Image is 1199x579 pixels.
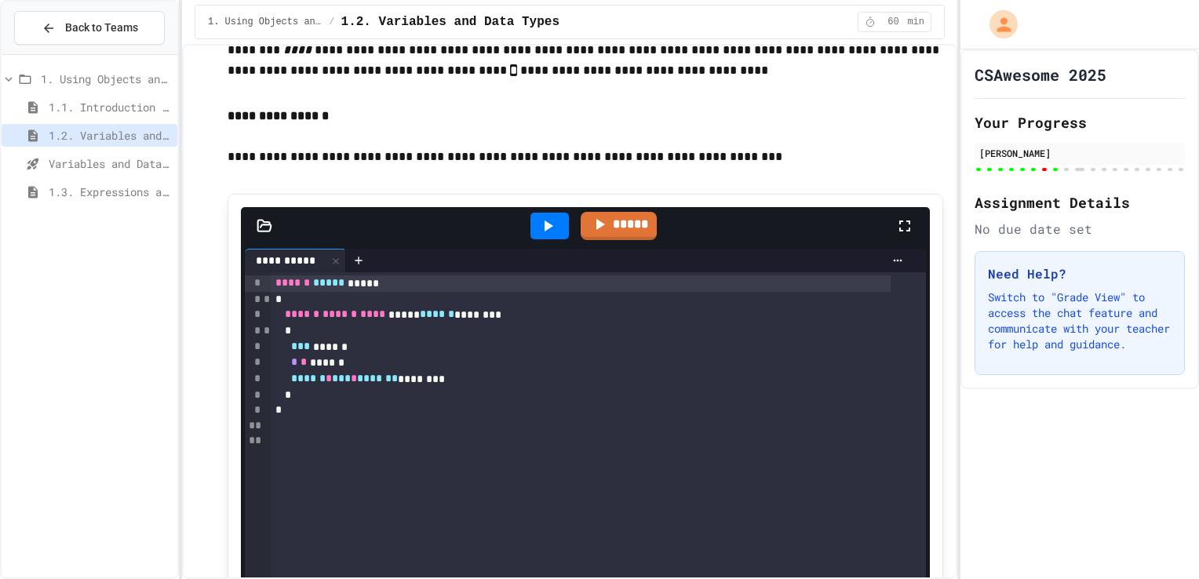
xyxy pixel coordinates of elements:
span: 60 [880,16,906,28]
div: [PERSON_NAME] [979,146,1180,160]
span: / [329,16,334,28]
span: Variables and Data Types - Quiz [49,155,171,172]
span: 1. Using Objects and Methods [41,71,171,87]
span: 1.2. Variables and Data Types [49,127,171,144]
span: Back to Teams [65,20,138,36]
h2: Your Progress [975,111,1185,133]
span: 1.3. Expressions and Output [New] [49,184,171,200]
h2: Assignment Details [975,191,1185,213]
h1: CSAwesome 2025 [975,64,1106,86]
p: Switch to "Grade View" to access the chat feature and communicate with your teacher for help and ... [988,289,1172,352]
div: No due date set [975,220,1185,239]
span: min [907,16,924,28]
span: 1. Using Objects and Methods [208,16,323,28]
span: 1.1. Introduction to Algorithms, Programming, and Compilers [49,99,171,115]
span: 1.2. Variables and Data Types [341,13,559,31]
div: My Account [973,6,1022,42]
button: Back to Teams [14,11,165,45]
h3: Need Help? [988,264,1172,283]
